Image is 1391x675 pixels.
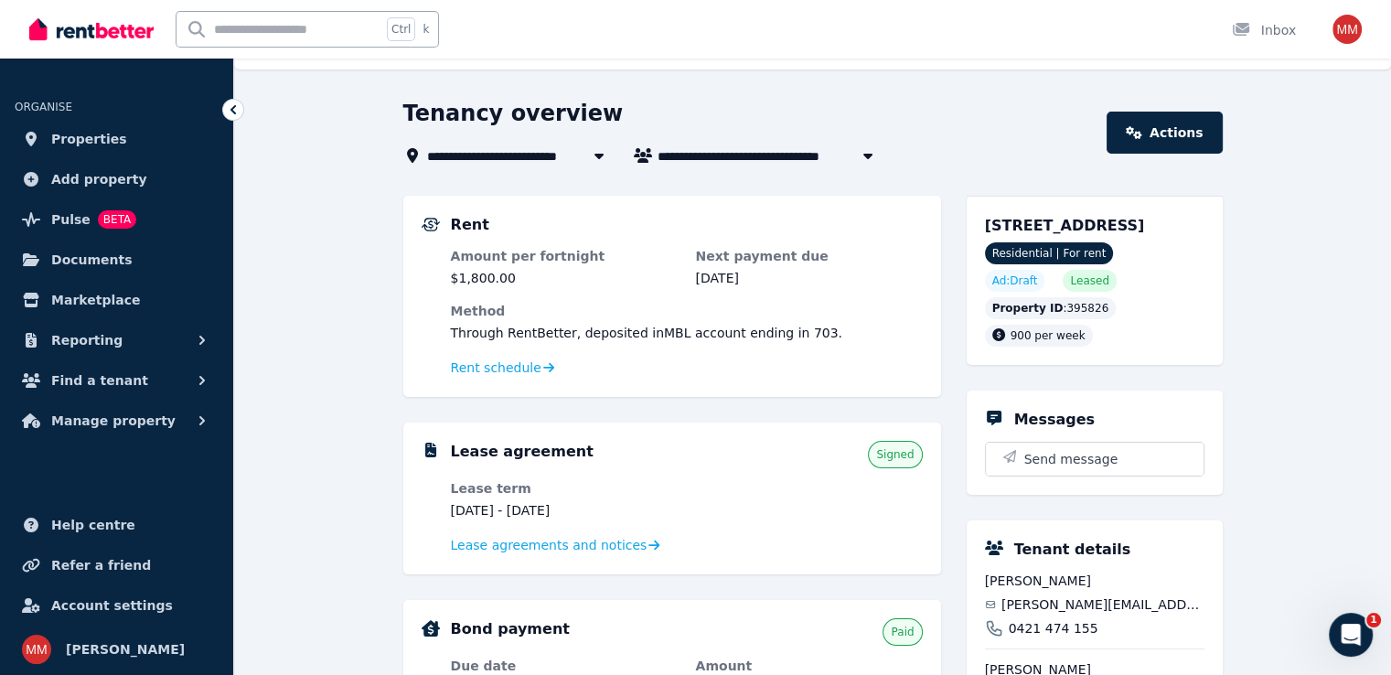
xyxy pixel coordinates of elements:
span: Through RentBetter , deposited in MBL account ending in 703 . [451,326,842,340]
span: Property ID [992,301,1064,316]
span: [STREET_ADDRESS] [985,217,1145,234]
img: RentBetter [29,16,154,43]
iframe: Intercom live chat [1329,613,1373,657]
span: Signed [876,447,914,462]
span: [PERSON_NAME] [985,572,1204,590]
div: : 395826 [985,297,1117,319]
a: PulseBETA [15,201,219,238]
dt: Lease term [451,479,678,498]
a: Lease agreements and notices [451,536,660,554]
span: Documents [51,249,133,271]
dt: Amount per fortnight [451,247,678,265]
img: Matthew Moussa [22,635,51,664]
a: Marketplace [15,282,219,318]
a: Account settings [15,587,219,624]
h1: Tenancy overview [403,99,624,128]
dt: Due date [451,657,678,675]
span: Paid [891,625,914,639]
h5: Rent [451,214,489,236]
span: Find a tenant [51,370,148,391]
span: [PERSON_NAME] [66,638,185,660]
a: Rent schedule [451,359,555,377]
span: 1 [1366,613,1381,627]
a: Documents [15,241,219,278]
img: Bond Details [422,620,440,637]
span: Ad: Draft [992,273,1038,288]
a: Help centre [15,507,219,543]
span: k [423,22,429,37]
span: BETA [98,210,136,229]
span: Rent schedule [451,359,541,377]
span: ORGANISE [15,101,72,113]
a: Add property [15,161,219,198]
button: Find a tenant [15,362,219,399]
span: Lease agreements and notices [451,536,647,554]
div: Inbox [1232,21,1296,39]
span: Add property [51,168,147,190]
span: Properties [51,128,127,150]
dt: Next payment due [696,247,923,265]
h5: Lease agreement [451,441,594,463]
span: Send message [1024,450,1118,468]
span: Manage property [51,410,176,432]
span: Reporting [51,329,123,351]
dt: Amount [696,657,923,675]
a: Actions [1107,112,1222,154]
span: 900 per week [1011,329,1086,342]
h5: Bond payment [451,618,570,640]
h5: Tenant details [1014,539,1131,561]
span: Ctrl [387,17,415,41]
span: Help centre [51,514,135,536]
button: Send message [986,443,1204,476]
span: Account settings [51,595,173,616]
span: [PERSON_NAME][EMAIL_ADDRESS][DOMAIN_NAME] [1001,595,1204,614]
a: Properties [15,121,219,157]
dd: [DATE] - [DATE] [451,501,678,520]
span: Leased [1070,273,1108,288]
dt: Method [451,302,923,320]
dd: $1,800.00 [451,269,678,287]
span: Pulse [51,209,91,230]
dd: [DATE] [696,269,923,287]
img: Rental Payments [422,218,440,231]
h5: Messages [1014,409,1095,431]
a: Refer a friend [15,547,219,584]
img: Matthew Moussa [1332,15,1362,44]
button: Reporting [15,322,219,359]
span: 0421 474 155 [1009,619,1098,637]
span: Refer a friend [51,554,151,576]
span: Residential | For rent [985,242,1114,264]
span: Marketplace [51,289,140,311]
button: Manage property [15,402,219,439]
